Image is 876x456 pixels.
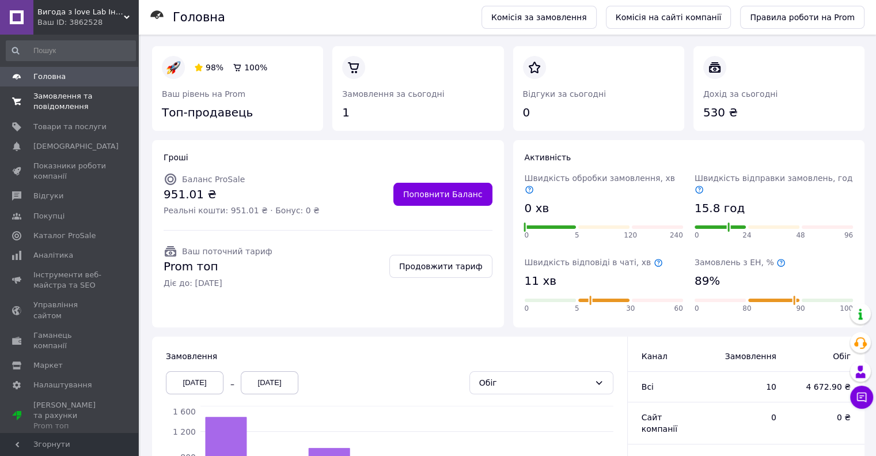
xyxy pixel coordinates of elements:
[695,200,745,217] span: 15.8 год
[525,153,571,162] span: Активність
[796,304,805,314] span: 90
[173,427,196,436] tspan: 1 200
[33,122,107,132] span: Товари та послуги
[166,371,223,394] div: [DATE]
[241,371,298,394] div: [DATE]
[33,300,107,321] span: Управління сайтом
[244,63,267,72] span: 100%
[164,186,320,203] span: 951.01 ₴
[33,250,73,261] span: Аналітика
[525,231,529,240] span: 0
[740,6,864,29] a: Правила роботи на Prom
[695,174,852,194] span: Швидкість відправки замовлень, год
[642,382,654,391] span: Всi
[33,380,92,390] span: Налаштування
[642,413,677,434] span: Сайт компанії
[624,231,637,240] span: 120
[796,231,805,240] span: 48
[33,91,107,112] span: Замовлення та повідомлення
[37,7,124,17] span: Вигода з love Lab Інтернет-магазин сміливих подарунків
[33,330,107,351] span: Гаманець компанії
[164,258,272,275] span: Prom топ
[799,381,851,393] span: 4 672.90 ₴
[37,17,138,28] div: Ваш ID: 3862528
[674,304,682,314] span: 60
[33,400,107,432] span: [PERSON_NAME] та рахунки
[173,407,196,416] tspan: 1 600
[575,304,579,314] span: 5
[695,304,699,314] span: 0
[695,258,786,267] span: Замовлень з ЕН, %
[33,270,107,291] span: Інструменти веб-майстра та SEO
[525,200,549,217] span: 0 хв
[720,381,776,393] span: 10
[670,231,683,240] span: 240
[742,304,751,314] span: 80
[742,231,751,240] span: 24
[182,175,245,184] span: Баланс ProSale
[525,258,663,267] span: Швидкість відповіді в чаті, хв
[481,6,597,29] a: Комісія за замовлення
[695,273,720,289] span: 89%
[182,247,272,256] span: Ваш поточний тариф
[33,71,66,82] span: Головна
[164,277,272,289] span: Діє до: [DATE]
[206,63,223,72] span: 98%
[720,351,776,362] span: Замовлення
[525,304,529,314] span: 0
[33,360,63,371] span: Маркет
[799,351,851,362] span: Обіг
[695,231,699,240] span: 0
[626,304,635,314] span: 30
[799,412,851,423] span: 0 ₴
[33,191,63,201] span: Відгуки
[850,386,873,409] button: Чат з покупцем
[844,231,853,240] span: 96
[720,412,776,423] span: 0
[642,352,668,361] span: Канал
[173,10,225,24] h1: Головна
[166,352,217,361] span: Замовлення
[479,376,590,389] div: Обіг
[525,174,675,194] span: Швидкість обробки замовлення, хв
[393,183,492,206] a: Поповнити Баланс
[33,421,107,431] div: Prom топ
[840,304,853,314] span: 100
[33,161,107,182] span: Показники роботи компанії
[33,211,65,221] span: Покупці
[606,6,731,29] a: Комісія на сайті компанії
[389,255,492,278] a: Продовжити тариф
[33,231,96,241] span: Каталог ProSale
[525,273,556,289] span: 11 хв
[6,40,136,61] input: Пошук
[164,153,188,162] span: Гроші
[33,141,119,152] span: [DEMOGRAPHIC_DATA]
[164,205,320,216] span: Реальні кошти: 951.01 ₴ · Бонус: 0 ₴
[575,231,579,240] span: 5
